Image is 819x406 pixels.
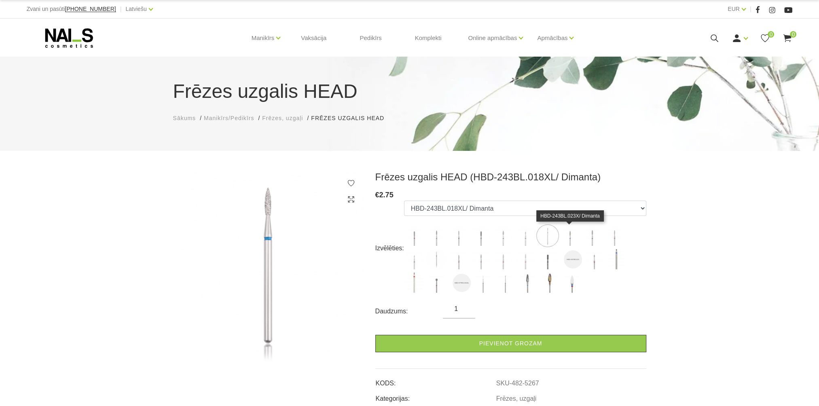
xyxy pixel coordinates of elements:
[449,249,469,269] img: ...
[252,22,275,54] a: Manikīrs
[173,115,196,121] span: Sākums
[493,249,513,269] img: ...
[582,226,602,246] img: ...
[426,249,447,269] img: ...
[750,4,751,14] span: |
[496,395,537,402] a: Frēzes, uzgaļi
[379,191,394,199] span: 2.75
[173,114,196,123] a: Sākums
[606,249,626,269] img: ...
[204,115,254,121] span: Manikīrs/Pedikīrs
[560,226,580,246] img: ...
[311,114,392,123] li: Frēzes uzgalis HEAD
[404,249,424,269] img: ...
[760,33,770,43] a: 0
[27,4,116,14] div: Zvani un pasūti
[538,226,558,246] img: ...
[538,249,558,269] img: ...
[537,22,567,54] a: Apmācības
[294,19,333,57] a: Vaksācija
[375,305,443,318] div: Daudzums:
[408,19,448,57] a: Komplekti
[404,273,424,293] img: ...
[426,226,447,246] img: ...
[495,273,515,293] img: ...
[515,226,535,246] img: ...
[375,191,379,199] span: €
[426,273,447,293] img: ...
[473,273,493,293] img: ...
[126,4,147,14] a: Latviešu
[562,273,582,293] img: ...
[120,4,122,14] span: |
[471,249,491,269] img: ...
[782,33,792,43] a: 0
[404,226,424,246] img: ...
[564,250,582,269] img: Frēzes uzgalis HEAD (HBD-001RD.023)
[496,380,539,387] a: SKU-482-5267
[173,77,646,106] h1: Frēzes uzgalis HEAD
[540,273,560,293] img: ...
[728,4,740,14] a: EUR
[262,115,303,121] span: Frēzes, uzgaļi
[471,226,491,246] img: ...
[353,19,388,57] a: Pedikīrs
[517,273,538,293] img: ...
[375,388,496,404] td: Kategorijas:
[468,22,517,54] a: Online apmācības
[375,335,646,352] a: Pievienot grozam
[375,242,404,255] div: Izvēlēties:
[604,226,624,246] img: ...
[262,114,303,123] a: Frēzes, uzgaļi
[65,6,116,12] a: [PHONE_NUMBER]
[453,274,471,292] img: Frēzes uzgalis HEAD (HBD-879RD.040XL)
[790,31,796,38] span: 0
[584,249,604,269] img: ...
[173,171,363,361] img: Frēzes uzgalis HEAD
[375,171,646,183] h3: Frēzes uzgalis HEAD (HBD-243BL.018XL/ Dimanta)
[204,114,254,123] a: Manikīrs/Pedikīrs
[515,249,535,269] img: ...
[375,373,496,388] td: KODS:
[449,226,469,246] img: ...
[493,226,513,246] img: ...
[768,31,774,38] span: 0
